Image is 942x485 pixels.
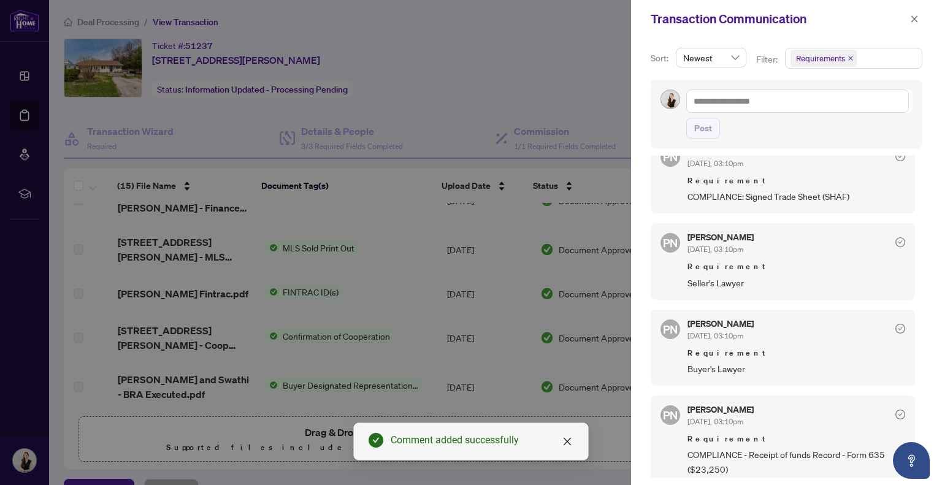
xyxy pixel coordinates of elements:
span: Requirements [791,50,857,67]
span: [DATE], 03:10pm [687,331,743,340]
span: Requirement [687,175,905,187]
span: check-circle [895,410,905,419]
span: check-circle [895,151,905,161]
span: PN [663,321,678,338]
img: Profile Icon [661,90,680,109]
span: Requirement [687,433,905,445]
span: check-circle [369,433,383,448]
h5: [PERSON_NAME] [687,233,754,242]
span: COMPLIANCE - Receipt of funds Record - Form 635 ($23,250) [687,448,905,476]
div: Comment added successfully [391,433,573,448]
span: close [848,55,854,61]
p: Sort: [651,52,671,65]
span: Newest [683,48,739,67]
span: COMPLIANCE: Signed Trade Sheet (SHAF) [687,189,905,204]
div: Transaction Communication [651,10,906,28]
span: Buyer's Lawyer [687,362,905,376]
span: Requirement [687,261,905,273]
span: [DATE], 03:10pm [687,417,743,426]
span: [DATE], 03:10pm [687,245,743,254]
a: Close [561,435,574,448]
span: close [562,437,572,446]
span: Requirement [687,347,905,359]
span: check-circle [895,324,905,334]
span: Seller's Lawyer [687,276,905,290]
p: Filter: [756,53,779,66]
button: Open asap [893,442,930,479]
h5: [PERSON_NAME] [687,405,754,414]
span: [DATE], 03:10pm [687,159,743,168]
button: Post [686,118,720,139]
span: close [910,15,919,23]
span: check-circle [895,237,905,247]
h5: [PERSON_NAME] [687,319,754,328]
span: PN [663,234,678,251]
span: Requirements [796,52,845,64]
span: PN [663,148,678,166]
span: PN [663,407,678,424]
